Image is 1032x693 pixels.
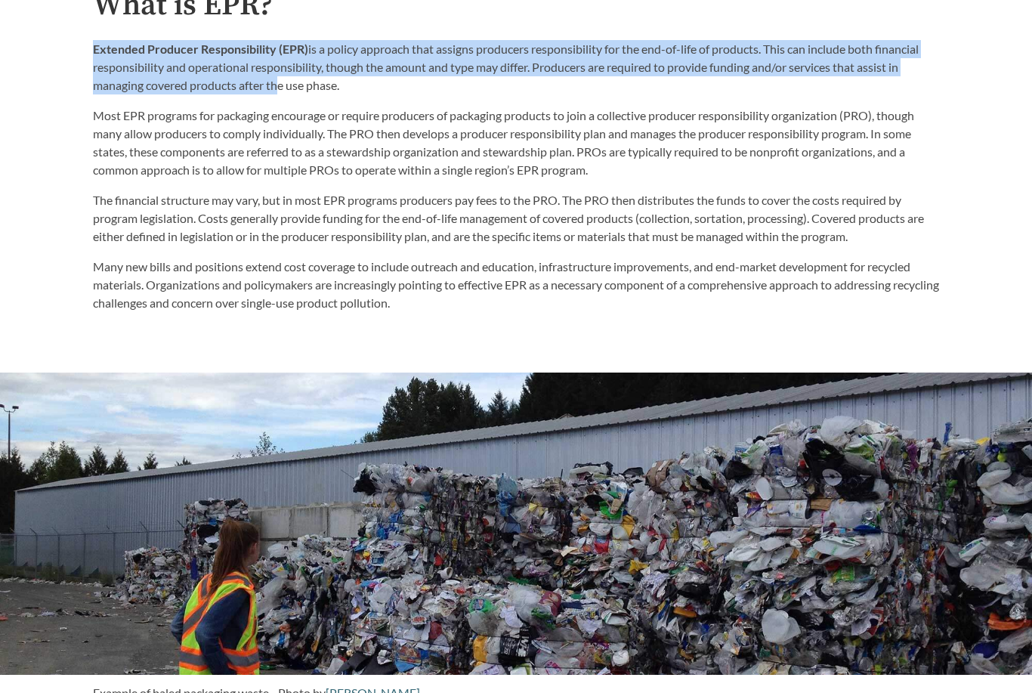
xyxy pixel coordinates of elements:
[93,107,939,179] p: Most EPR programs for packaging encourage or require producers of packaging products to join a co...
[93,258,939,312] p: Many new bills and positions extend cost coverage to include outreach and education, infrastructu...
[93,40,939,94] p: is a policy approach that assigns producers responsibility for the end-of-life of products. This ...
[93,42,308,56] strong: Extended Producer Responsibility (EPR)
[93,191,939,246] p: The financial structure may vary, but in most EPR programs producers pay fees to the PRO. The PRO...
